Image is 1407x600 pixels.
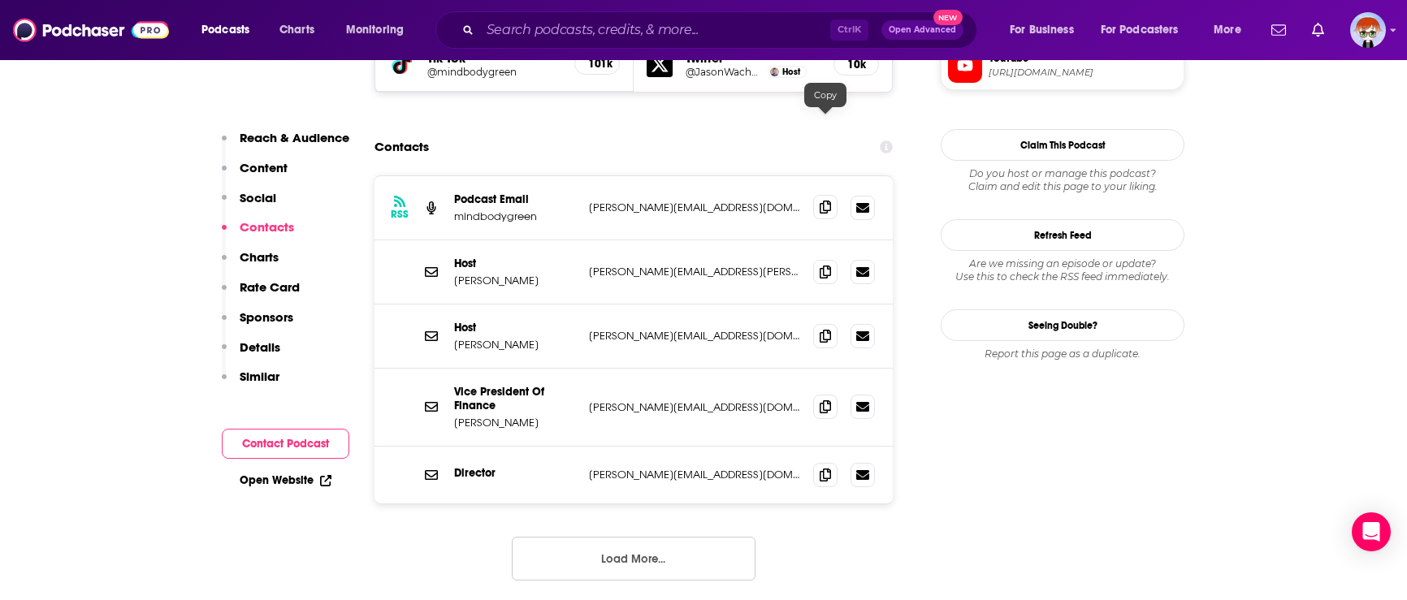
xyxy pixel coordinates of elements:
button: Show profile menu [1350,12,1386,48]
a: Show notifications dropdown [1305,16,1331,44]
p: [PERSON_NAME][EMAIL_ADDRESS][DOMAIN_NAME] [589,468,800,481]
button: Details [222,339,280,369]
span: Ctrl K [830,19,868,41]
span: Do you host or manage this podcast? [941,167,1184,180]
p: Content [240,160,288,175]
a: YouTube[URL][DOMAIN_NAME] [948,49,1177,83]
div: Claim and edit this page to your liking. [941,167,1184,193]
img: User Profile [1350,12,1386,48]
p: [PERSON_NAME][EMAIL_ADDRESS][PERSON_NAME][DOMAIN_NAME] [589,265,800,278]
h5: 101k [588,57,606,71]
p: Rate Card [240,279,300,295]
h5: 10k [847,58,865,71]
p: Host [454,321,576,335]
p: Sponsors [240,309,293,325]
p: [PERSON_NAME] [454,338,576,352]
button: open menu [190,17,271,43]
button: Claim This Podcast [941,129,1184,161]
span: Charts [279,19,314,41]
button: Load More... [512,537,755,581]
p: [PERSON_NAME][EMAIL_ADDRESS][DOMAIN_NAME] [589,201,800,214]
button: Rate Card [222,279,300,309]
p: [PERSON_NAME] [454,416,576,429]
img: Jason Wachob [770,67,779,76]
p: Reach & Audience [240,130,349,145]
div: Open Intercom Messenger [1352,512,1391,551]
div: Are we missing an episode or update? Use this to check the RSS feed immediately. [941,257,1184,283]
button: Contact Podcast [222,429,349,459]
span: Open Advanced [889,26,956,34]
span: New [933,10,963,25]
button: Sponsors [222,309,293,339]
button: open menu [1090,17,1202,43]
button: Open AdvancedNew [881,20,963,40]
p: Charts [240,249,279,265]
p: [PERSON_NAME][EMAIL_ADDRESS][DOMAIN_NAME] [589,400,800,414]
span: More [1214,19,1241,41]
div: Search podcasts, credits, & more... [451,11,993,49]
p: Podcast Email [454,192,576,206]
p: [PERSON_NAME] [454,274,576,287]
button: Similar [222,369,279,399]
span: Host [782,67,800,77]
button: Refresh Feed [941,219,1184,251]
a: Charts [269,17,324,43]
p: Host [454,257,576,270]
button: open menu [1202,17,1262,43]
span: For Podcasters [1101,19,1179,41]
p: Details [240,339,280,355]
button: open menu [998,17,1094,43]
span: For Business [1010,19,1074,41]
a: Open Website [240,473,331,487]
p: [PERSON_NAME][EMAIL_ADDRESS][DOMAIN_NAME] [589,329,800,343]
button: Charts [222,249,279,279]
input: Search podcasts, credits, & more... [480,17,830,43]
span: Podcasts [201,19,249,41]
p: Social [240,190,276,205]
a: Seeing Double? [941,309,1184,341]
a: @mindbodygreen [427,66,561,78]
span: https://www.youtube.com/@mindbodygreen [989,67,1177,79]
p: Vice President Of Finance [454,385,576,412]
div: Report this page as a duplicate. [941,347,1184,360]
img: Podchaser - Follow, Share and Rate Podcasts [13,15,169,45]
span: Monitoring [346,19,404,41]
a: @JasonWachob [686,66,764,78]
button: Reach & Audience [222,130,349,160]
p: Contacts [240,219,294,235]
div: Copy [804,83,846,107]
a: Show notifications dropdown [1265,16,1292,44]
p: mindbodygreen [454,209,576,223]
h3: RSS [391,208,409,221]
button: Contacts [222,219,294,249]
span: Logged in as diana.griffin [1350,12,1386,48]
button: Content [222,160,288,190]
p: Director [454,466,576,480]
p: Similar [240,369,279,384]
button: open menu [335,17,425,43]
h2: Contacts [374,132,429,162]
button: Social [222,190,276,220]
